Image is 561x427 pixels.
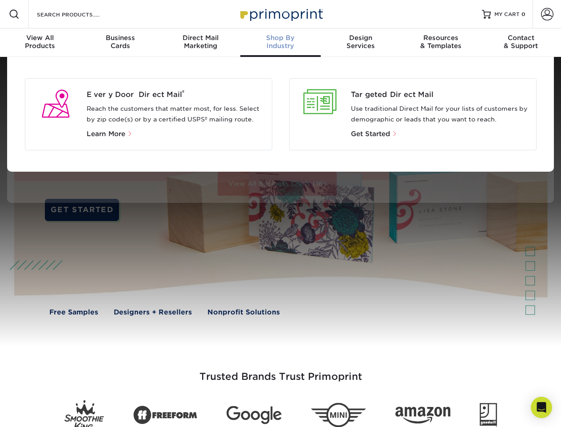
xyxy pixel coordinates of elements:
[87,131,136,137] a: Learn More
[227,406,282,424] img: Google
[351,104,529,125] p: Use traditional Direct Mail for your lists of customers by demographic or leads that you want to ...
[218,172,337,196] a: View All Business Cards (16)
[21,350,541,393] h3: Trusted Brands Trust Primoprint
[321,28,401,57] a: DesignServices
[160,34,240,50] div: Marketing
[87,104,265,125] p: Reach the customers that matter most, for less. Select by zip code(s) or by a certified USPS® mai...
[87,89,265,100] span: Every Door Direct Mail
[236,4,325,24] img: Primoprint
[80,34,160,50] div: Cards
[494,11,520,18] span: MY CART
[401,34,481,50] div: & Templates
[2,400,76,424] iframe: Google Customer Reviews
[351,130,390,138] span: Get Started
[351,89,529,100] a: Targeted Direct Mail
[240,28,320,57] a: Shop ByIndustry
[521,11,525,17] span: 0
[36,9,123,20] input: SEARCH PRODUCTS.....
[80,28,160,57] a: BusinessCards
[160,28,240,57] a: Direct MailMarketing
[401,28,481,57] a: Resources& Templates
[80,34,160,42] span: Business
[160,34,240,42] span: Direct Mail
[321,34,401,50] div: Services
[531,397,552,418] div: Open Intercom Messenger
[321,34,401,42] span: Design
[351,131,398,137] a: Get Started
[240,34,320,50] div: Industry
[87,89,265,100] a: Every Door Direct Mail®
[182,89,184,96] sup: ®
[395,407,450,424] img: Amazon
[401,34,481,42] span: Resources
[240,34,320,42] span: Shop By
[480,403,497,427] img: Goodwill
[87,130,125,138] span: Learn More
